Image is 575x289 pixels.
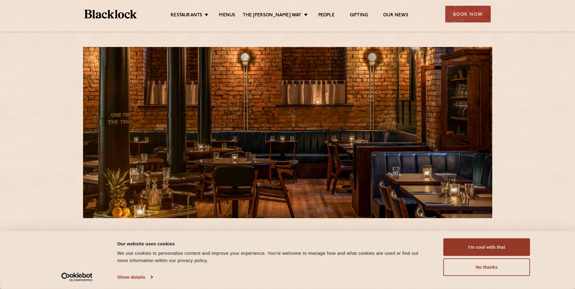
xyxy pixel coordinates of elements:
div: Book Now [445,6,491,22]
button: No thanks [443,258,530,276]
a: Our News [383,12,408,19]
a: Menus [219,12,235,19]
a: The [PERSON_NAME] Way [243,12,301,19]
button: I'm cool with that [443,238,530,256]
a: Gifting [350,12,368,19]
a: Show details [117,273,152,282]
div: We use cookies to personalise content and improve your experience. You're welcome to manage how a... [117,250,430,264]
a: Restaurants [171,12,202,19]
div: Our website uses cookies [117,240,430,247]
img: BL_Textured_Logo-footer-cropped.svg [85,10,137,18]
a: People [318,12,335,19]
a: Usercentrics Cookiebot - opens in a new window [50,273,103,282]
